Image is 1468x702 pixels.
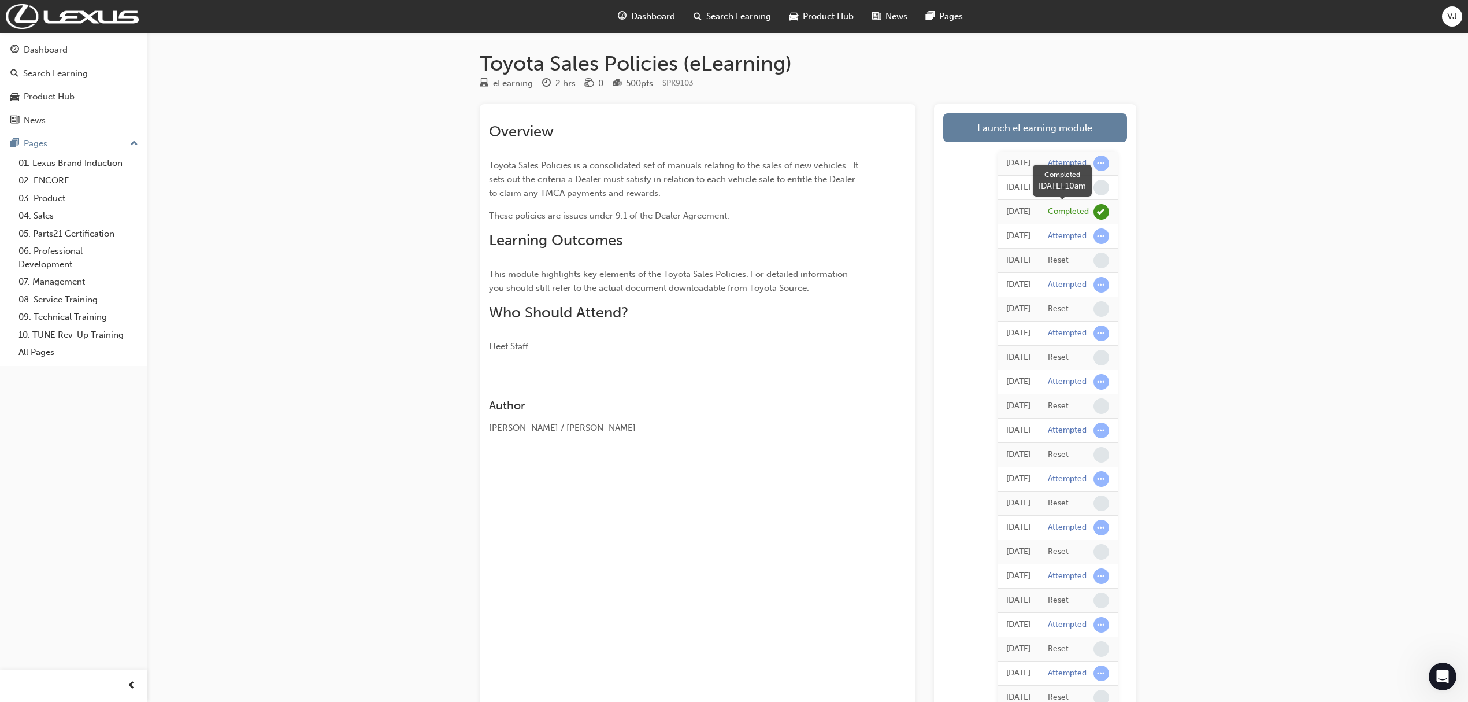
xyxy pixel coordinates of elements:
div: Completed [1039,169,1086,180]
span: Search Learning [706,10,771,23]
span: learningRecordVerb_ATTEMPT-icon [1093,471,1109,487]
div: Fri Sep 12 2025 10:13:33 GMT+1000 (Australian Eastern Standard Time) [1006,618,1030,631]
div: Reset [1048,449,1069,460]
button: go back [8,5,29,27]
div: Pages [24,137,47,150]
span: news-icon [10,116,19,126]
div: Reset [1048,595,1069,606]
span: learningRecordVerb_NONE-icon [1093,447,1109,463]
span: Ticket has been updated • 56m ago [57,350,188,359]
button: Emoji picker [18,379,27,388]
div: Tue Sep 16 2025 12:31:21 GMT+1000 (Australian Eastern Standard Time) [1006,278,1030,291]
div: Fri Sep 12 2025 12:10:48 GMT+1000 (Australian Eastern Standard Time) [1006,375,1030,389]
div: Fin says… [9,123,222,162]
a: news-iconNews [863,5,917,28]
a: All Pages [14,343,143,361]
div: Fri Sep 12 2025 10:20:49 GMT+1000 (Australian Eastern Standard Time) [1006,545,1030,559]
a: 05. Parts21 Certification [14,225,143,243]
div: 0 [598,77,603,90]
span: Fleet Staff [489,341,528,352]
div: Reset [1048,546,1069,557]
div: Close [203,5,224,25]
div: Points [613,76,653,91]
span: up-icon [130,136,138,152]
span: learningRecordVerb_COMPLETE-icon [1093,204,1109,220]
div: Attempted [1048,231,1087,242]
div: Duration [542,76,576,91]
span: prev-icon [127,679,136,693]
div: Search Learning [23,67,88,80]
span: News [885,10,907,23]
div: Reset [1048,498,1069,509]
span: search-icon [694,9,702,24]
div: Product Hub [24,90,75,104]
div: Attempted [1048,571,1087,582]
a: 07. Management [14,273,143,291]
span: Dashboard [631,10,675,23]
span: Learning resource code [662,78,694,88]
div: 500 pts [626,77,653,90]
div: I have tried usingdifferent browsers and all basic solutions nothing works. The screen just freez... [51,169,213,215]
div: Attempted [1048,425,1087,436]
div: Attempted [1048,328,1087,339]
div: Dashboard [24,43,68,57]
div: Fri Sep 12 2025 10:29:28 GMT+1000 (Australian Eastern Standard Time) [1006,472,1030,486]
div: Fri Sep 19 2025 10:00:00 GMT+1000 (Australian Eastern Standard Time) [1006,205,1030,219]
div: Reset [1048,401,1069,412]
strong: In progress [91,139,139,148]
span: learningRecordVerb_NONE-icon [1093,593,1109,608]
button: Home [181,5,203,27]
div: Price [585,76,603,91]
a: 10. TUNE Rev-Up Training [14,326,143,344]
div: [DATE] 10am [1039,180,1086,192]
span: learningRecordVerb_ATTEMPT-icon [1093,228,1109,244]
button: Upload attachment [55,379,64,388]
div: Attempted [1048,668,1087,679]
a: 01. Lexus Brand Induction [14,154,143,172]
span: search-icon [10,69,18,79]
div: Trak says… [9,231,222,345]
div: Varad says… [9,162,222,231]
span: guage-icon [10,45,19,56]
div: I have tried usingdifferent browsers and all basic solutionsnothing works. The screen just freeze... [42,162,222,221]
button: DashboardSearch LearningProduct HubNews [5,37,143,133]
div: Fri Sep 12 2025 10:17:22 GMT+1000 (Australian Eastern Standard Time) [1006,594,1030,607]
span: learningRecordVerb_ATTEMPT-icon [1093,423,1109,438]
textarea: Message… [10,354,221,374]
span: learningRecordVerb_NONE-icon [1093,544,1109,560]
div: Reset [1048,352,1069,363]
a: 06. Professional Development [14,242,143,273]
span: news-icon [872,9,881,24]
button: Pages [5,133,143,154]
span: Ticket has been updated • 1h ago [61,128,184,137]
div: Trak says… [9,49,222,88]
div: Reset [1048,304,1069,315]
a: car-iconProduct Hub [780,5,863,28]
span: learningRecordVerb_ATTEMPT-icon [1093,520,1109,535]
div: Attempted [1048,619,1087,630]
div: Fri Sep 12 2025 10:17:22 GMT+1000 (Australian Eastern Standard Time) [1006,570,1030,583]
span: learningRecordVerb_NONE-icon [1093,301,1109,317]
div: Ah ok. I haven't been able to replicate this issue so I've given you a manual completion so you c... [18,238,180,294]
div: Fri Sep 12 2025 16:01:26 GMT+1000 (Australian Eastern Standard Time) [1006,351,1030,364]
h3: Author [489,399,865,412]
div: Trak says… [9,345,222,390]
a: 03. Product [14,190,143,208]
div: Reset [1048,255,1069,266]
img: Trak [6,4,139,29]
div: Fri Sep 19 2025 13:36:36 GMT+1000 (Australian Eastern Standard Time) [1006,157,1030,170]
span: car-icon [789,9,798,24]
span: Pages [939,10,963,23]
span: learningRecordVerb_NONE-icon [1093,180,1109,195]
span: These policies are issues under 9.1 of the Dealer Agreement. [489,210,729,221]
span: money-icon [585,79,594,89]
span: Product Hub [803,10,854,23]
div: News [24,114,46,127]
button: Gif picker [36,379,46,388]
a: E-Learning Module Issue [46,39,185,64]
a: Dashboard [5,39,143,61]
div: Menno [18,317,180,329]
a: guage-iconDashboard [609,5,684,28]
div: 2 hrs [555,77,576,90]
